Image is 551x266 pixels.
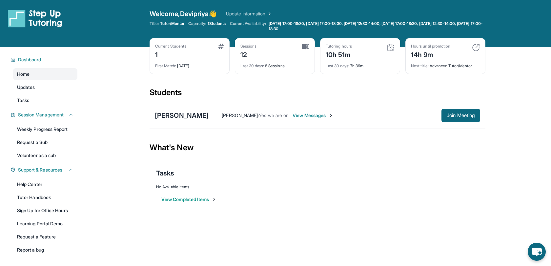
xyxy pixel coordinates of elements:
[441,109,480,122] button: Join Meeting
[387,44,395,51] img: card
[411,49,450,59] div: 14h 9m
[13,231,77,243] a: Request a Feature
[155,111,209,120] div: [PERSON_NAME]
[328,113,334,118] img: Chevron-Right
[326,44,352,49] div: Tutoring hours
[15,112,73,118] button: Session Management
[13,123,77,135] a: Weekly Progress Report
[13,192,77,203] a: Tutor Handbook
[218,44,224,49] img: card
[293,112,334,119] span: View Messages
[269,21,484,31] span: [DATE] 17:00-18:30, [DATE] 17:00-18:30, [DATE] 12:30-14:00, [DATE] 17:00-18:30, [DATE] 12:30-14:0...
[161,196,217,203] button: View Completed Items
[156,184,479,190] div: No Available Items
[13,68,77,80] a: Home
[447,113,475,117] span: Join Meeting
[222,113,259,118] span: [PERSON_NAME] :
[226,10,272,17] a: Update Information
[326,63,349,68] span: Last 30 days :
[13,244,77,256] a: Report a bug
[18,56,41,63] span: Dashboard
[13,218,77,230] a: Learning Portal Demo
[267,21,485,31] a: [DATE] 17:00-18:30, [DATE] 17:00-18:30, [DATE] 12:30-14:00, [DATE] 17:00-18:30, [DATE] 12:30-14:0...
[13,94,77,106] a: Tasks
[155,59,224,69] div: [DATE]
[15,56,73,63] button: Dashboard
[155,63,176,68] span: First Match :
[411,59,480,69] div: Advanced Tutor/Mentor
[15,167,73,173] button: Support & Resources
[155,44,186,49] div: Current Students
[155,49,186,59] div: 1
[13,178,77,190] a: Help Center
[411,44,450,49] div: Hours until promotion
[13,205,77,216] a: Sign Up for Office Hours
[259,113,289,118] span: Yes we are on
[156,169,174,178] span: Tasks
[240,44,257,49] div: Sessions
[302,44,309,50] img: card
[160,21,184,26] span: Tutor/Mentor
[13,81,77,93] a: Updates
[411,63,429,68] span: Next title :
[150,133,485,162] div: What's New
[8,9,62,28] img: logo
[17,84,35,91] span: Updates
[326,49,352,59] div: 10h 51m
[240,63,264,68] span: Last 30 days :
[240,59,309,69] div: 8 Sessions
[528,243,546,261] button: chat-button
[266,10,272,17] img: Chevron Right
[13,150,77,161] a: Volunteer as a sub
[208,21,226,26] span: 1 Students
[472,44,480,51] img: card
[13,136,77,148] a: Request a Sub
[150,9,217,18] span: Welcome, Devipriya 👋
[150,21,159,26] span: Title:
[18,167,62,173] span: Support & Resources
[240,49,257,59] div: 12
[230,21,266,31] span: Current Availability:
[18,112,64,118] span: Session Management
[17,97,29,104] span: Tasks
[17,71,30,77] span: Home
[326,59,395,69] div: 7h 36m
[150,87,485,102] div: Students
[188,21,206,26] span: Capacity:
